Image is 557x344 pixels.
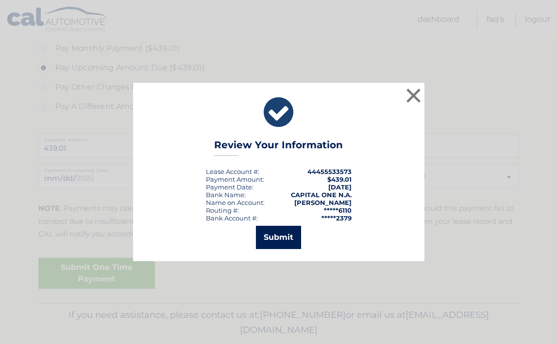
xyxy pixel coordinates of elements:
button: Submit [256,226,301,249]
strong: [PERSON_NAME] [294,199,352,206]
span: [DATE] [328,183,352,191]
div: Name on Account: [206,199,265,206]
div: Payment Amount: [206,175,264,183]
div: Bank Account #: [206,214,258,222]
span: $439.01 [327,175,352,183]
div: Routing #: [206,206,239,214]
strong: CAPITAL ONE N.A. [291,191,352,199]
button: × [404,86,423,105]
h3: Review Your Information [214,139,343,156]
div: : [206,183,253,191]
div: Lease Account #: [206,168,259,175]
strong: 44455533573 [307,168,352,175]
span: Payment Date [206,183,252,191]
div: Bank Name: [206,191,246,199]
